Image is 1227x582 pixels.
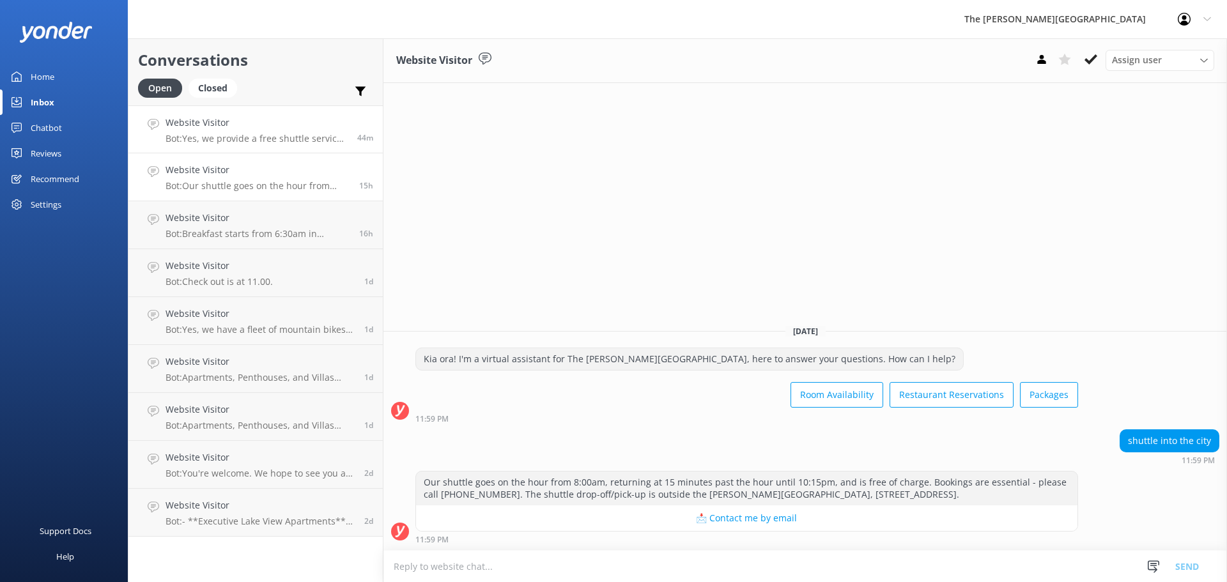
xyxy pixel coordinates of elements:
[56,544,74,569] div: Help
[166,372,355,383] p: Bot: Apartments, Penthouses, and Villas have washing machines and dryers. Additionally, there is ...
[31,141,61,166] div: Reviews
[364,372,373,383] span: Sep 04 2025 04:13pm (UTC +12:00) Pacific/Auckland
[364,324,373,335] span: Sep 05 2025 11:06am (UTC +12:00) Pacific/Auckland
[138,48,373,72] h2: Conversations
[166,324,355,335] p: Bot: Yes, we have a fleet of mountain bikes available for rent, perfect for exploring [GEOGRAPHIC...
[128,345,383,393] a: Website VisitorBot:Apartments, Penthouses, and Villas have washing machines and dryers. Additiona...
[128,441,383,489] a: Website VisitorBot:You're welcome. We hope to see you at The [PERSON_NAME][GEOGRAPHIC_DATA] soon!2d
[189,80,243,95] a: Closed
[1120,430,1219,452] div: shuttle into the city
[1182,457,1215,464] strong: 11:59 PM
[166,116,348,130] h4: Website Visitor
[166,228,350,240] p: Bot: Breakfast starts from 6:30am in Summer and Spring and from 7:00am in Autumn and Winter.
[31,64,54,89] div: Home
[166,180,350,192] p: Bot: Our shuttle goes on the hour from 8:00am, returning at 15 minutes past the hour until 10:15p...
[1020,382,1078,408] button: Packages
[416,471,1077,505] div: Our shuttle goes on the hour from 8:00am, returning at 15 minutes past the hour until 10:15pm, an...
[415,414,1078,423] div: Sep 05 2025 11:59pm (UTC +12:00) Pacific/Auckland
[166,468,355,479] p: Bot: You're welcome. We hope to see you at The [PERSON_NAME][GEOGRAPHIC_DATA] soon!
[416,505,1077,531] button: 📩 Contact me by email
[138,79,182,98] div: Open
[189,79,237,98] div: Closed
[166,163,350,177] h4: Website Visitor
[415,415,449,423] strong: 11:59 PM
[166,420,355,431] p: Bot: Apartments, Penthouses, and Villas have washing machines and dryers. There is also a public ...
[364,516,373,526] span: Sep 03 2025 10:08pm (UTC +12:00) Pacific/Auckland
[19,22,93,43] img: yonder-white-logo.png
[359,228,373,239] span: Sep 05 2025 10:38pm (UTC +12:00) Pacific/Auckland
[785,326,826,337] span: [DATE]
[364,276,373,287] span: Sep 05 2025 02:49pm (UTC +12:00) Pacific/Auckland
[1112,53,1162,67] span: Assign user
[31,89,54,115] div: Inbox
[31,166,79,192] div: Recommend
[396,52,472,69] h3: Website Visitor
[128,153,383,201] a: Website VisitorBot:Our shuttle goes on the hour from 8:00am, returning at 15 minutes past the hou...
[128,249,383,297] a: Website VisitorBot:Check out is at 11.00.1d
[128,393,383,441] a: Website VisitorBot:Apartments, Penthouses, and Villas have washing machines and dryers. There is ...
[1106,50,1214,70] div: Assign User
[166,133,348,144] p: Bot: Yes, we provide a free shuttle service to town. It departs on the hour from 8:00am and retur...
[364,468,373,479] span: Sep 04 2025 01:34am (UTC +12:00) Pacific/Auckland
[31,192,61,217] div: Settings
[890,382,1014,408] button: Restaurant Reservations
[359,180,373,191] span: Sep 05 2025 11:59pm (UTC +12:00) Pacific/Auckland
[128,105,383,153] a: Website VisitorBot:Yes, we provide a free shuttle service to town. It departs on the hour from 8:...
[357,132,373,143] span: Sep 06 2025 02:49pm (UTC +12:00) Pacific/Auckland
[415,536,449,544] strong: 11:59 PM
[166,276,273,287] p: Bot: Check out is at 11.00.
[166,498,355,512] h4: Website Visitor
[128,297,383,345] a: Website VisitorBot:Yes, we have a fleet of mountain bikes available for rent, perfect for explori...
[166,402,355,417] h4: Website Visitor
[31,115,62,141] div: Chatbot
[40,518,91,544] div: Support Docs
[166,211,350,225] h4: Website Visitor
[364,420,373,431] span: Sep 04 2025 03:52pm (UTC +12:00) Pacific/Auckland
[415,535,1078,544] div: Sep 05 2025 11:59pm (UTC +12:00) Pacific/Auckland
[1120,456,1219,464] div: Sep 05 2025 11:59pm (UTC +12:00) Pacific/Auckland
[128,489,383,537] a: Website VisitorBot:- **Executive Lake View Apartments**: These apartments offer luxurious ameniti...
[166,355,355,369] h4: Website Visitor
[128,201,383,249] a: Website VisitorBot:Breakfast starts from 6:30am in Summer and Spring and from 7:00am in Autumn an...
[416,348,963,370] div: Kia ora! I'm a virtual assistant for The [PERSON_NAME][GEOGRAPHIC_DATA], here to answer your ques...
[166,516,355,527] p: Bot: - **Executive Lake View Apartments**: These apartments offer luxurious amenities such as spa...
[791,382,883,408] button: Room Availability
[166,307,355,321] h4: Website Visitor
[166,450,355,464] h4: Website Visitor
[138,80,189,95] a: Open
[166,259,273,273] h4: Website Visitor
